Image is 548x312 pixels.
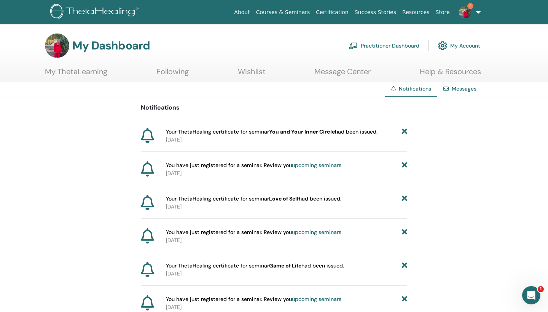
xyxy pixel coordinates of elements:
span: Your ThetaHealing certificate for seminar had been issued. [166,195,341,203]
a: Message Center [314,67,371,82]
p: [DATE] [166,169,407,177]
a: Wishlist [238,67,266,82]
a: Certification [313,5,351,19]
a: Store [433,5,453,19]
a: Practitioner Dashboard [349,37,419,54]
a: upcoming seminars [292,229,341,236]
img: default.jpg [459,6,471,18]
a: My ThetaLearning [45,67,107,82]
b: Game of Life [269,262,301,269]
a: upcoming seminars [292,162,341,169]
a: Help & Resources [420,67,481,82]
p: [DATE] [166,270,407,278]
span: Notifications [399,85,431,92]
a: My Account [438,37,480,54]
a: About [231,5,253,19]
span: You have just registered for a seminar. Review you [166,228,341,236]
p: [DATE] [166,203,407,211]
b: Love of Self [269,195,299,202]
a: Success Stories [352,5,399,19]
a: Messages [452,85,476,92]
p: [DATE] [166,303,407,311]
img: logo.png [50,4,141,21]
b: You and Your Inner Circle [269,128,335,135]
img: cog.svg [438,39,447,52]
a: Resources [399,5,433,19]
a: upcoming seminars [292,296,341,302]
span: Your ThetaHealing certificate for seminar had been issued. [166,128,378,136]
h3: My Dashboard [72,39,150,53]
p: [DATE] [166,236,407,244]
iframe: Intercom live chat [522,286,540,304]
a: Following [156,67,189,82]
span: Your ThetaHealing certificate for seminar had been issued. [166,262,344,270]
img: chalkboard-teacher.svg [349,42,358,49]
span: 1 [538,286,544,292]
a: Courses & Seminars [253,5,313,19]
p: Notifications [141,103,407,112]
span: 3 [467,3,473,9]
span: You have just registered for a seminar. Review you [166,295,341,303]
span: You have just registered for a seminar. Review you [166,161,341,169]
p: [DATE] [166,136,407,144]
img: default.jpg [45,33,69,58]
